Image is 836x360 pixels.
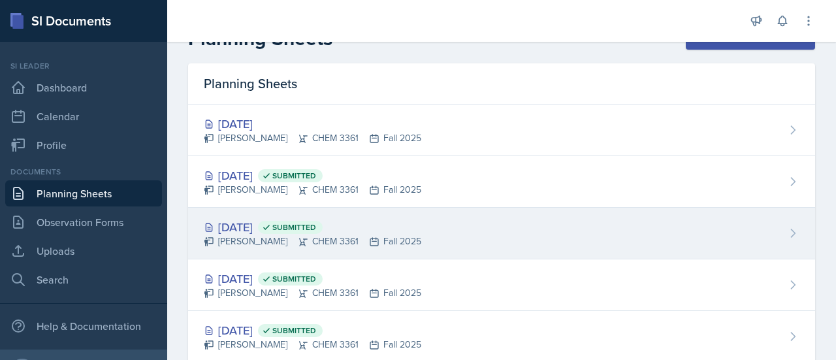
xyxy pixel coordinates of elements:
a: [DATE] Submitted [PERSON_NAME]CHEM 3361Fall 2025 [188,259,815,311]
div: Si leader [5,60,162,72]
div: [PERSON_NAME] CHEM 3361 Fall 2025 [204,338,421,352]
div: [DATE] [204,167,421,184]
a: Observation Forms [5,209,162,235]
span: Submitted [272,325,316,336]
span: Submitted [272,274,316,284]
a: [DATE] Submitted [PERSON_NAME]CHEM 3361Fall 2025 [188,156,815,208]
a: Planning Sheets [5,180,162,206]
div: [PERSON_NAME] CHEM 3361 Fall 2025 [204,286,421,300]
div: [DATE] [204,218,421,236]
div: Planning Sheets [188,63,815,105]
div: [DATE] [204,321,421,339]
div: Help & Documentation [5,313,162,339]
a: Uploads [5,238,162,264]
div: Documents [5,166,162,178]
div: [PERSON_NAME] CHEM 3361 Fall 2025 [204,131,421,145]
a: Dashboard [5,74,162,101]
a: Calendar [5,103,162,129]
span: Submitted [272,171,316,181]
div: [DATE] [204,115,421,133]
span: Submitted [272,222,316,233]
a: [DATE] [PERSON_NAME]CHEM 3361Fall 2025 [188,105,815,156]
div: [DATE] [204,270,421,287]
a: [DATE] Submitted [PERSON_NAME]CHEM 3361Fall 2025 [188,208,815,259]
div: [PERSON_NAME] CHEM 3361 Fall 2025 [204,235,421,248]
a: Profile [5,132,162,158]
div: New Planning Sheet [694,33,807,44]
div: [PERSON_NAME] CHEM 3361 Fall 2025 [204,183,421,197]
h2: Planning Sheets [188,27,332,50]
a: Search [5,267,162,293]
